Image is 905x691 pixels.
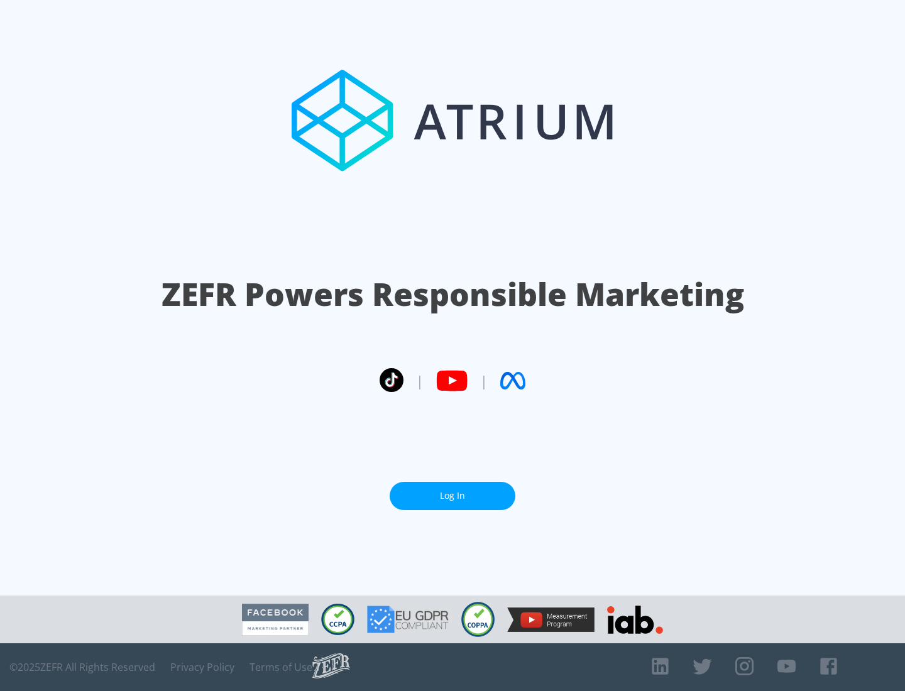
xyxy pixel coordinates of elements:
a: Privacy Policy [170,661,234,673]
span: | [416,371,424,390]
a: Log In [390,482,515,510]
img: Facebook Marketing Partner [242,604,309,636]
img: CCPA Compliant [321,604,354,635]
span: | [480,371,488,390]
img: COPPA Compliant [461,602,495,637]
img: GDPR Compliant [367,606,449,633]
img: YouTube Measurement Program [507,607,595,632]
a: Terms of Use [250,661,312,673]
span: © 2025 ZEFR All Rights Reserved [9,661,155,673]
h1: ZEFR Powers Responsible Marketing [162,273,744,316]
img: IAB [607,606,663,634]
